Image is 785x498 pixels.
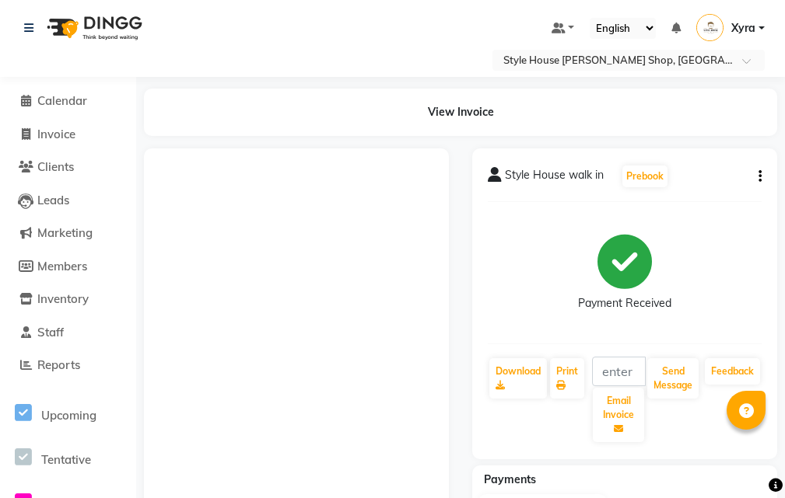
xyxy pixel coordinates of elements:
img: logo [40,6,146,50]
button: Send Message [647,358,699,399]
a: Print [550,358,584,399]
button: Email Invoice [593,388,644,442]
a: Reports [4,357,132,374]
div: View Invoice [144,89,777,136]
span: Members [37,259,87,273]
iframe: chat widget [720,436,769,482]
span: Tentative [41,452,91,467]
span: Staff [37,325,64,340]
span: Marketing [37,225,93,240]
a: Calendar [4,92,132,110]
a: Staff [4,324,132,342]
a: Members [4,258,132,276]
span: Payments [484,472,536,486]
input: enter email [592,357,646,386]
a: Marketing [4,225,132,242]
a: Leads [4,192,132,210]
div: Payment Received [578,295,671,312]
span: Reports [37,357,80,372]
span: Invoice [37,127,75,141]
span: Upcoming [41,408,96,423]
span: Inventory [37,291,89,306]
span: Clients [37,159,74,174]
span: Style House walk in [505,167,604,189]
a: Inventory [4,291,132,308]
a: Feedback [705,358,760,385]
a: Invoice [4,126,132,144]
span: Leads [37,193,69,207]
a: Clients [4,158,132,176]
button: Prebook [622,165,668,187]
span: Calendar [37,93,87,108]
a: Download [489,358,547,399]
img: Xyra [696,14,724,41]
span: Xyra [731,20,755,37]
